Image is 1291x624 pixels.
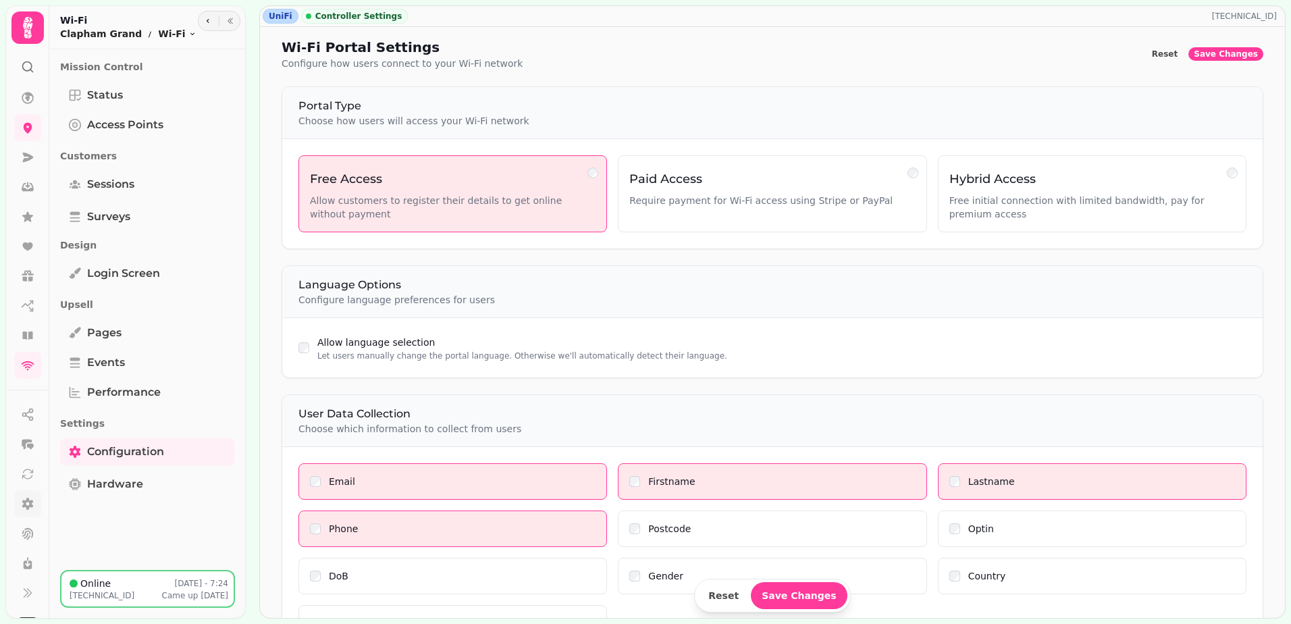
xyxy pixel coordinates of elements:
[162,591,199,600] span: Came up
[298,114,1246,128] p: Choose how users will access your Wi-Fi network
[60,14,196,27] h2: Wi-Fi
[60,471,235,498] a: Hardware
[60,144,235,168] p: Customers
[87,444,164,460] span: Configuration
[87,476,143,492] span: Hardware
[329,569,348,583] label: DoB
[298,277,1246,293] h2: Language Options
[968,522,994,536] label: Optin
[60,111,235,138] a: Access Points
[1194,50,1258,58] span: Save Changes
[175,578,229,589] p: [DATE] - 7:24
[60,55,235,79] p: Mission Control
[87,325,122,341] span: Pages
[80,577,111,590] p: Online
[315,11,402,22] span: Controller Settings
[87,384,161,400] span: Performance
[87,87,123,103] span: Status
[60,82,235,109] a: Status
[298,293,1246,307] p: Configure language preferences for users
[1212,11,1282,22] p: [TECHNICAL_ID]
[60,27,142,41] p: Clapham Grand
[87,265,160,282] span: Login screen
[158,27,196,41] button: Wi-Fi
[648,569,683,583] label: Gender
[1188,47,1263,61] button: Save Changes
[60,27,196,41] nav: breadcrumb
[968,569,1006,583] label: Country
[282,57,523,70] p: Configure how users connect to your Wi-Fi network
[968,475,1015,488] label: Lastname
[282,38,523,57] h2: Wi-Fi Portal Settings
[87,209,130,225] span: Surveys
[298,422,1246,436] p: Choose which information to collect from users
[629,170,915,188] h3: Paid Access
[310,170,596,188] h3: Free Access
[87,176,134,192] span: Sessions
[49,49,246,570] nav: Tabs
[70,590,134,601] p: [TECHNICAL_ID]
[60,349,235,376] a: Events
[60,319,235,346] a: Pages
[1152,50,1178,58] span: Reset
[949,194,1235,221] p: Free initial connection with limited bandwidth, pay for premium access
[60,379,235,406] a: Performance
[201,591,228,600] span: [DATE]
[708,591,739,600] span: Reset
[751,582,847,609] button: Save Changes
[317,337,435,348] label: Allow language selection
[762,591,837,600] span: Save Changes
[317,350,727,361] p: Let users manually change the portal language. Otherwise we'll automatically detect their language.
[298,406,1246,422] h2: User Data Collection
[629,194,915,207] p: Require payment for Wi-Fi access using Stripe or PayPal
[263,9,298,24] div: UniFi
[87,355,125,371] span: Events
[60,411,235,436] p: Settings
[298,98,1246,114] h2: Portal Type
[60,171,235,198] a: Sessions
[648,522,691,536] label: Postcode
[329,522,358,536] label: Phone
[60,570,235,608] button: Online[DATE] - 7:24[TECHNICAL_ID]Came up[DATE]
[949,170,1235,188] h3: Hybrid Access
[329,475,355,488] label: Email
[1147,47,1183,61] button: Reset
[60,438,235,465] a: Configuration
[60,233,235,257] p: Design
[60,292,235,317] p: Upsell
[648,475,695,488] label: Firstname
[697,582,749,609] button: Reset
[60,203,235,230] a: Surveys
[60,260,235,287] a: Login screen
[310,194,596,221] p: Allow customers to register their details to get online without payment
[87,117,163,133] span: Access Points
